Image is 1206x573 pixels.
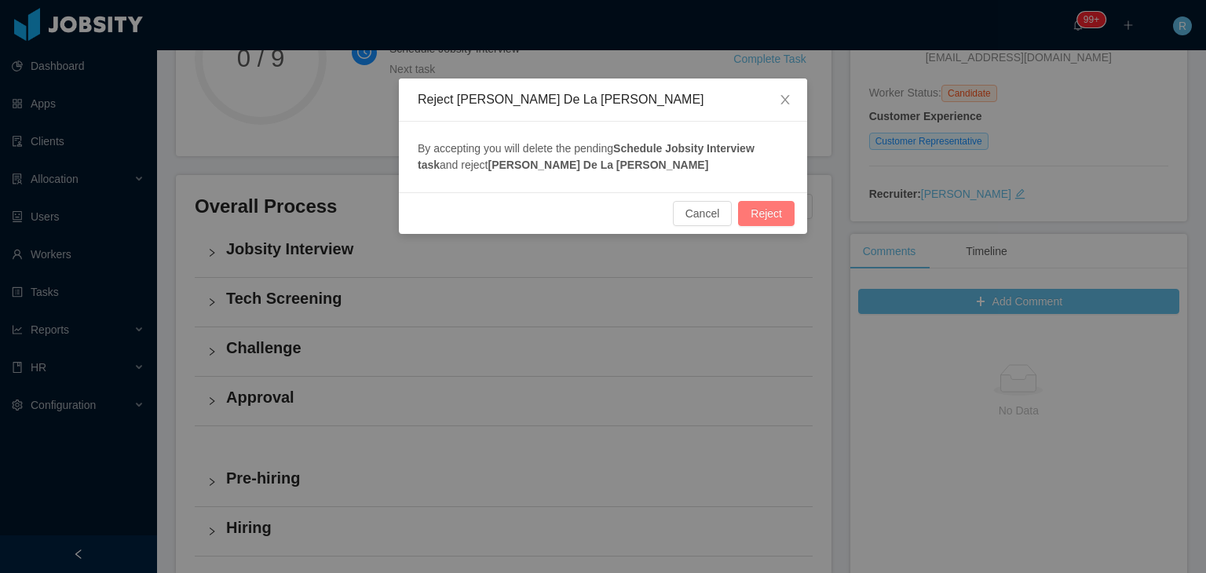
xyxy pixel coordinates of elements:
button: Reject [738,201,795,226]
div: Reject [PERSON_NAME] De La [PERSON_NAME] [418,91,788,108]
button: Cancel [673,201,733,226]
span: By accepting you will delete the pending [418,142,613,155]
span: and reject [440,159,488,171]
button: Close [763,78,807,122]
i: icon: close [779,93,791,106]
strong: Schedule Jobsity Interview task [418,142,755,171]
strong: [PERSON_NAME] De La [PERSON_NAME] [488,159,709,171]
